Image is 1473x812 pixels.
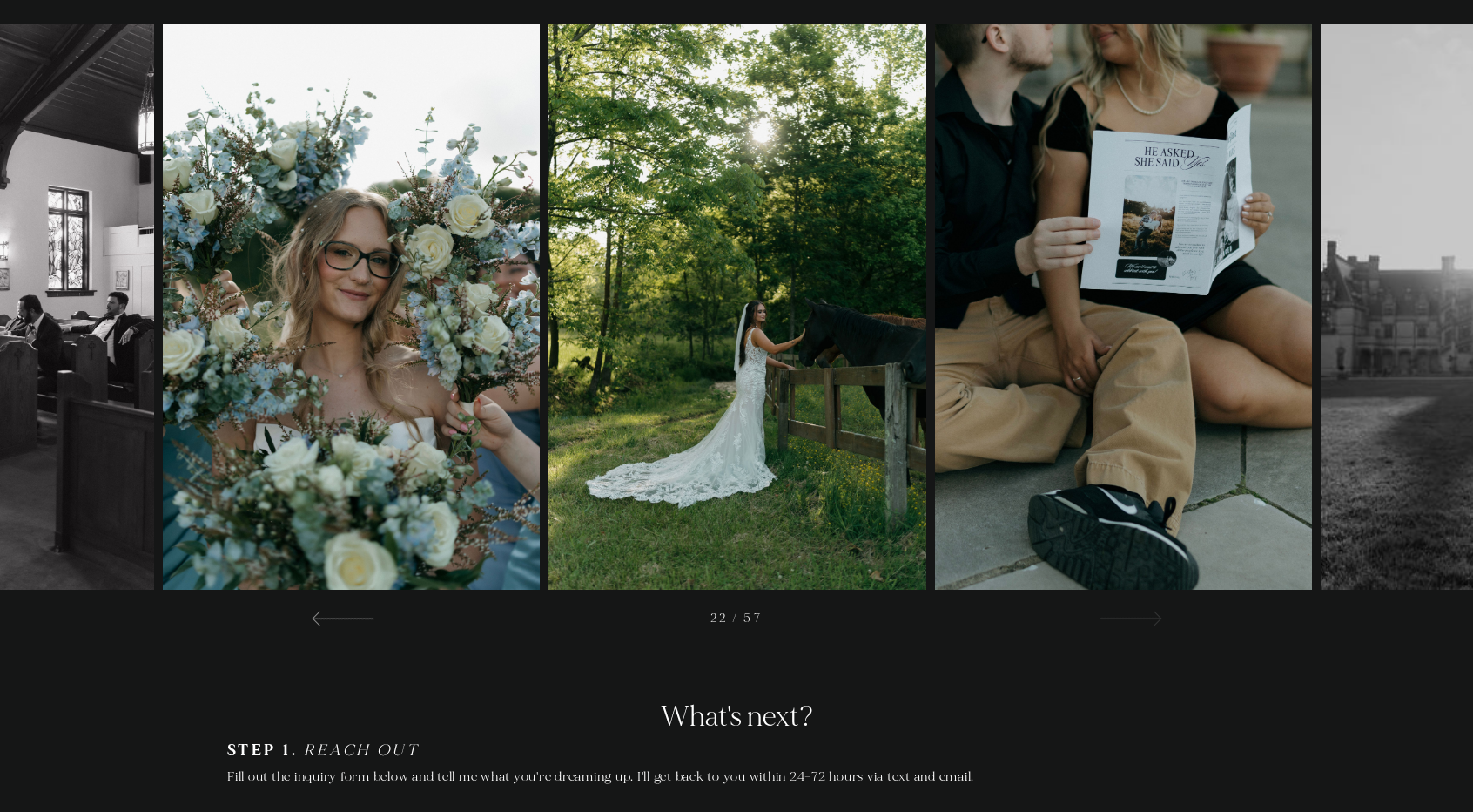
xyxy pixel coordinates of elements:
[661,699,813,734] span: What's next?
[710,611,729,626] span: 22
[935,24,1312,590] img: Wilmington NC Wedding Photographer - Unique Collective Imagery
[227,740,298,761] strong: Step 1.
[304,741,419,761] em: Reach Out
[548,24,925,590] img: Wilmington NC Wedding Photographer - Unique Collective Imagery
[227,768,974,785] span: Fill out the inquiry form below and tell me what you're dreaming up. I'll get back to you within ...
[163,24,540,590] img: Wilmington NC Wedding Photographer - Unique Collective Imagery
[732,611,740,626] span: /
[743,611,763,626] span: 57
